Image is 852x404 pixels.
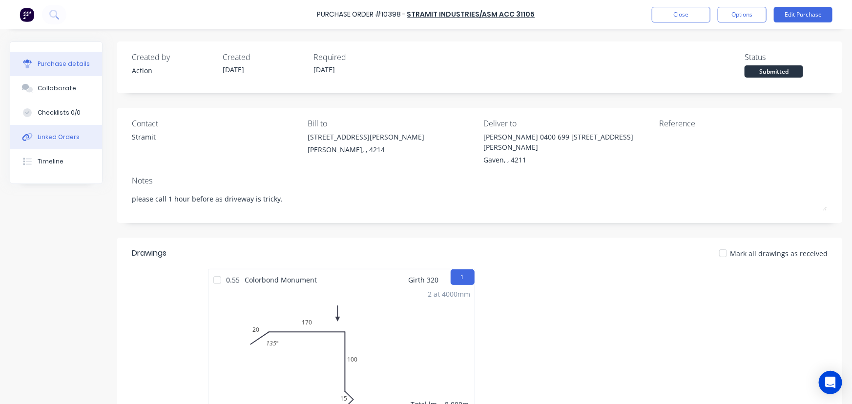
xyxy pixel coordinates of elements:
[10,125,102,149] button: Linked Orders
[730,248,828,259] span: Mark all drawings as received
[132,189,828,211] textarea: please call 1 hour before as driveway is tricky.
[483,155,652,165] div: Gaven, , 4211
[245,275,279,284] span: Colorbond
[38,108,81,117] div: Checklists 0/0
[38,157,63,166] div: Timeline
[308,144,424,155] div: [PERSON_NAME], , 4214
[221,275,245,285] span: 0.55
[774,7,832,22] button: Edit Purchase
[308,118,476,129] div: Bill to
[483,132,652,152] div: [PERSON_NAME] 0400 699 [STREET_ADDRESS][PERSON_NAME]
[428,289,471,299] div: 2 at 4000mm
[281,275,317,284] span: Monument
[409,275,439,285] span: Girth 320
[132,247,280,259] div: Drawings
[652,7,710,22] button: Close
[10,76,102,101] button: Collaborate
[483,118,652,129] div: Deliver to
[20,7,34,22] img: Factory
[819,371,842,394] div: Open Intercom Messenger
[308,132,424,142] div: [STREET_ADDRESS][PERSON_NAME]
[132,65,215,76] div: Action
[451,269,475,285] button: 1
[38,60,90,68] div: Purchase details
[132,51,215,63] div: Created by
[38,84,76,93] div: Collaborate
[317,10,406,20] div: Purchase Order #10398 -
[132,132,156,142] div: Stramit
[745,51,828,63] div: Status
[10,52,102,76] button: Purchase details
[132,175,828,186] div: Notes
[313,51,396,63] div: Required
[659,118,828,129] div: Reference
[132,118,300,129] div: Contact
[38,133,80,141] div: Linked Orders
[223,51,306,63] div: Created
[10,101,102,125] button: Checklists 0/0
[745,65,803,78] div: Submitted
[407,10,535,20] a: Stramit Industries/Asm Acc 31105
[718,7,767,22] button: Options
[10,149,102,174] button: Timeline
